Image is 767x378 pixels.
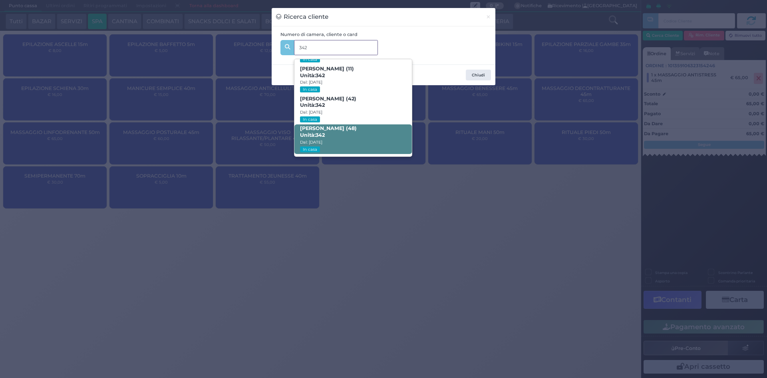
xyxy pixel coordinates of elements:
[300,56,320,62] small: In casa
[300,72,325,79] span: Unità:
[486,12,491,21] span: ×
[300,146,320,152] small: In casa
[294,40,378,55] input: Es. 'Mario Rossi', '220' o '108123234234'
[316,102,325,108] strong: 342
[280,31,358,38] label: Numero di camera, cliente o card
[300,66,354,78] b: [PERSON_NAME] (11)
[300,102,325,109] span: Unità:
[300,132,325,139] span: Unità:
[481,8,495,26] button: Chiudi
[300,96,356,108] b: [PERSON_NAME] (42)
[316,132,325,138] strong: 342
[316,72,325,78] strong: 342
[300,80,322,85] small: Dal: [DATE]
[300,110,322,115] small: Dal: [DATE]
[276,12,328,22] h3: Ricerca cliente
[300,125,357,138] b: [PERSON_NAME] (48)
[466,70,491,81] button: Chiudi
[300,140,322,145] small: Dal: [DATE]
[300,86,320,92] small: In casa
[300,116,320,122] small: In casa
